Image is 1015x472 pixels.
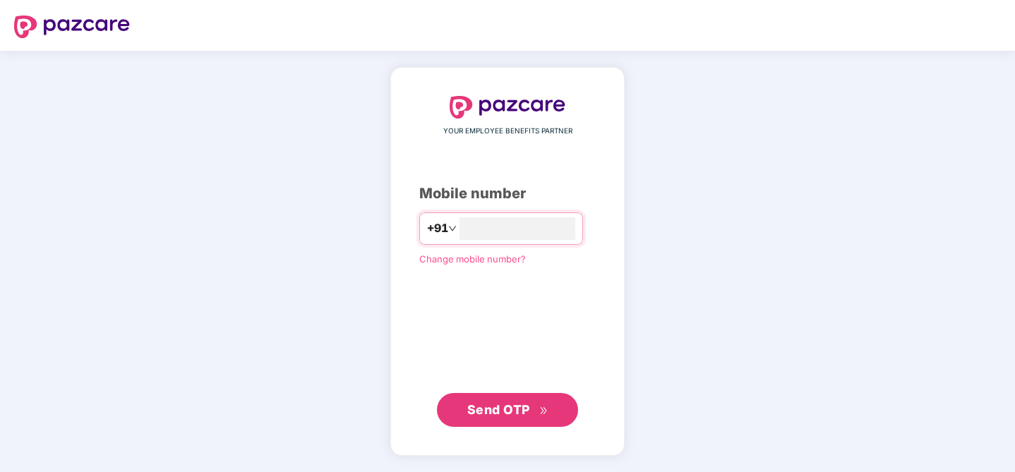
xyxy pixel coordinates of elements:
[450,96,565,119] img: logo
[437,393,578,427] button: Send OTPdouble-right
[427,219,448,237] span: +91
[419,183,596,205] div: Mobile number
[443,126,572,137] span: YOUR EMPLOYEE BENEFITS PARTNER
[448,224,457,233] span: down
[539,406,548,416] span: double-right
[14,16,130,38] img: logo
[467,402,530,417] span: Send OTP
[419,253,526,265] a: Change mobile number?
